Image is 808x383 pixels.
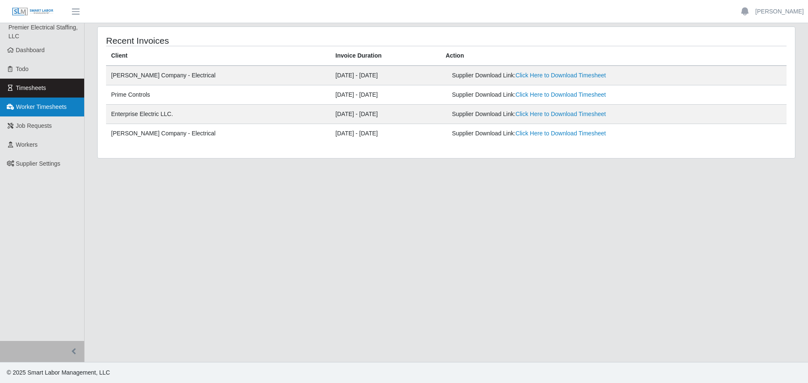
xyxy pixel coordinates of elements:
img: SLM Logo [12,7,54,16]
td: [DATE] - [DATE] [330,85,441,105]
td: Prime Controls [106,85,330,105]
td: [DATE] - [DATE] [330,105,441,124]
td: [PERSON_NAME] Company - Electrical [106,66,330,85]
span: Worker Timesheets [16,103,66,110]
td: Enterprise Electric LLC. [106,105,330,124]
a: [PERSON_NAME] [755,7,804,16]
span: Todo [16,66,29,72]
td: [PERSON_NAME] Company - Electrical [106,124,330,143]
span: Premier Electrical Staffing, LLC [8,24,78,40]
div: Supplier Download Link: [452,110,663,119]
a: Click Here to Download Timesheet [516,130,606,137]
a: Click Here to Download Timesheet [516,72,606,79]
div: Supplier Download Link: [452,71,663,80]
span: Supplier Settings [16,160,61,167]
a: Click Here to Download Timesheet [516,91,606,98]
th: Invoice Duration [330,46,441,66]
span: © 2025 Smart Labor Management, LLC [7,369,110,376]
th: Client [106,46,330,66]
div: Supplier Download Link: [452,90,663,99]
h4: Recent Invoices [106,35,382,46]
a: Click Here to Download Timesheet [516,111,606,117]
td: [DATE] - [DATE] [330,124,441,143]
span: Job Requests [16,122,52,129]
span: Dashboard [16,47,45,53]
td: [DATE] - [DATE] [330,66,441,85]
span: Workers [16,141,38,148]
div: Supplier Download Link: [452,129,663,138]
th: Action [441,46,787,66]
span: Timesheets [16,85,46,91]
